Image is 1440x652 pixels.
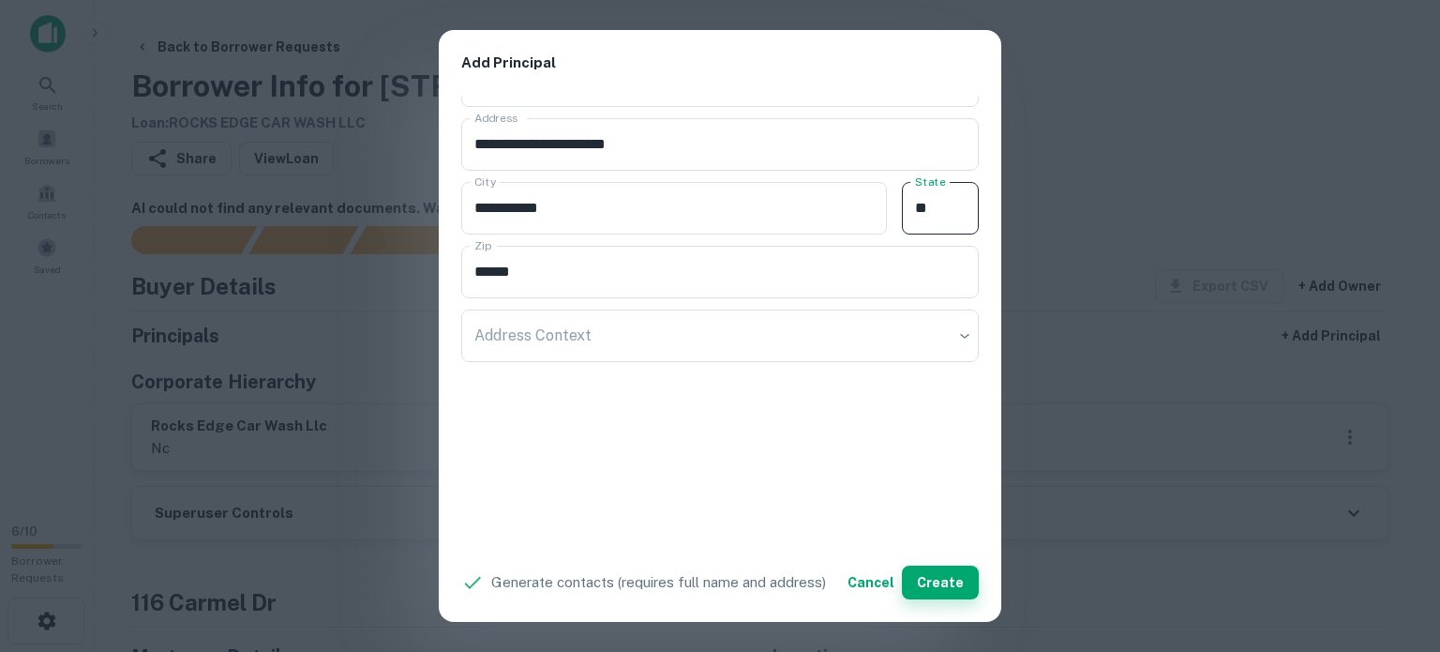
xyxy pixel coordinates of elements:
[491,571,826,594] p: Generate contacts (requires full name and address)
[1346,502,1440,592] iframe: Chat Widget
[474,237,491,253] label: Zip
[461,310,979,362] div: ​
[915,174,945,190] label: State
[902,566,979,599] button: Create
[474,110,517,126] label: Address
[840,566,902,599] button: Cancel
[439,30,1001,97] h2: Add Principal
[474,174,496,190] label: City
